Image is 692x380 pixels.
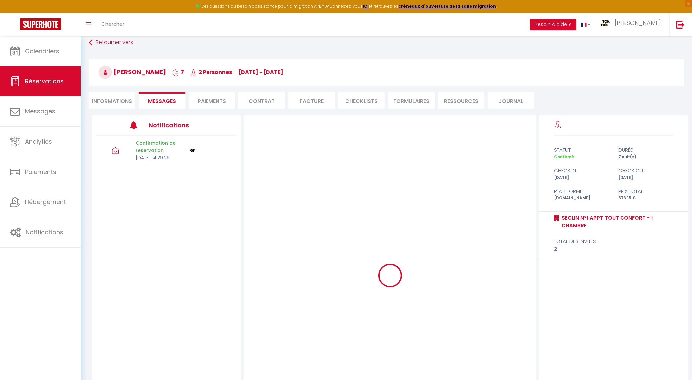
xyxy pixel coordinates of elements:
div: 2 [554,245,673,253]
span: [DATE] - [DATE] [238,68,283,76]
img: Super Booking [20,18,61,30]
p: [DATE] 14:29:26 [136,154,186,161]
a: ICI [363,3,369,9]
div: [DATE] [550,175,614,181]
img: ... [600,20,610,26]
a: Seclin N°1 Appt tout confort - 1 Chambre [559,214,673,230]
span: Calendriers [25,47,59,55]
span: Chercher [101,20,124,27]
span: Paiements [25,168,56,176]
div: check out [614,167,678,175]
a: Chercher [96,13,129,36]
h3: Notifications [149,118,207,133]
span: Hébergement [25,198,66,206]
li: Ressources [438,92,484,109]
a: ... [PERSON_NAME] [595,13,669,36]
img: logout [676,20,685,29]
span: [PERSON_NAME] [615,19,661,27]
span: Analytics [25,137,52,146]
div: Prix total [614,188,678,195]
div: [DOMAIN_NAME] [550,195,614,201]
span: Notifications [26,228,63,236]
li: Facture [288,92,335,109]
a: créneaux d'ouverture de la salle migration [398,3,496,9]
li: FORMULAIRES [388,92,435,109]
div: 578.15 € [614,195,678,201]
div: statut [550,146,614,154]
li: Contrat [238,92,285,109]
li: Paiements [189,92,235,109]
div: Plateforme [550,188,614,195]
span: Réservations [25,77,64,85]
button: Besoin d'aide ? [530,19,576,30]
div: 7 nuit(s) [614,154,678,160]
p: Confirmation de reservation [136,139,186,154]
span: Messages [25,107,55,115]
li: CHECKLISTS [338,92,385,109]
span: Confirmé [554,154,574,160]
div: total des invités [554,237,673,245]
div: [DATE] [614,175,678,181]
span: 7 [172,68,184,76]
span: Messages [148,97,176,105]
div: durée [614,146,678,154]
img: NO IMAGE [190,148,195,153]
li: Informations [89,92,135,109]
span: 2 Personnes [190,68,232,76]
li: Journal [488,92,534,109]
div: check in [550,167,614,175]
button: Ouvrir le widget de chat LiveChat [5,3,25,23]
a: Retourner vers [89,37,684,49]
span: [PERSON_NAME] [99,68,166,76]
